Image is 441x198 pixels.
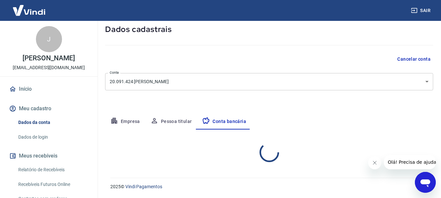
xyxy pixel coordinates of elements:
[16,130,90,144] a: Dados de login
[105,73,433,90] div: 20.091.424 [PERSON_NAME]
[13,64,85,71] p: [EMAIL_ADDRESS][DOMAIN_NAME]
[110,183,425,190] p: 2025 ©
[110,70,119,75] label: Conta
[8,149,90,163] button: Meus recebíveis
[105,24,433,35] h5: Dados cadastrais
[384,155,436,169] iframe: Mensagem da empresa
[415,172,436,193] iframe: Botão para abrir a janela de mensagens
[8,101,90,116] button: Meu cadastro
[16,116,90,129] a: Dados da conta
[410,5,433,17] button: Sair
[23,55,75,62] p: [PERSON_NAME]
[16,178,90,191] a: Recebíveis Futuros Online
[145,114,197,129] button: Pessoa titular
[395,53,433,65] button: Cancelar conta
[197,114,251,129] button: Conta bancária
[8,82,90,96] a: Início
[125,184,162,189] a: Vindi Pagamentos
[16,163,90,176] a: Relatório de Recebíveis
[105,114,145,129] button: Empresa
[368,156,381,169] iframe: Fechar mensagem
[4,5,55,10] span: Olá! Precisa de ajuda?
[36,26,62,52] div: J
[8,0,50,20] img: Vindi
